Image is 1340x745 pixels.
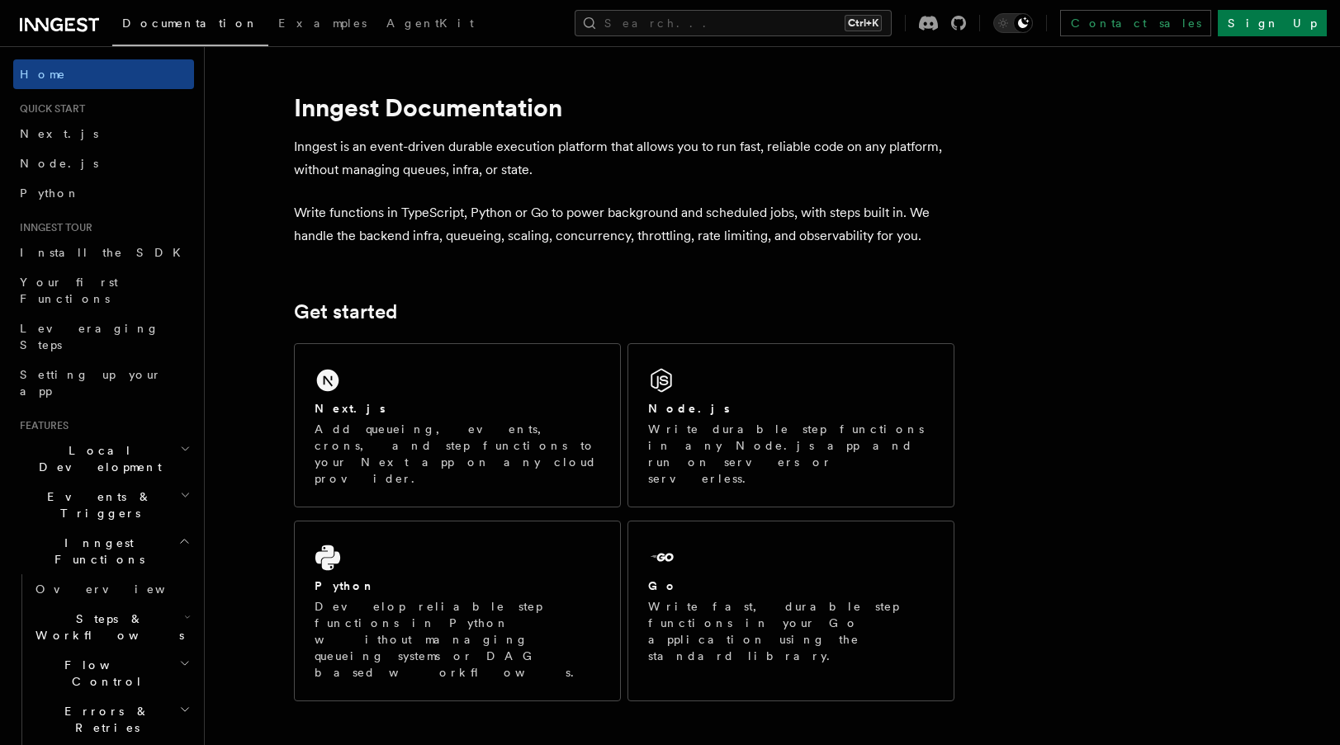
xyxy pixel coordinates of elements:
span: Setting up your app [20,368,162,398]
a: Documentation [112,5,268,46]
span: Quick start [13,102,85,116]
button: Local Development [13,436,194,482]
span: Overview [36,582,206,596]
a: Setting up your app [13,360,194,406]
a: Node.js [13,149,194,178]
button: Toggle dark mode [993,13,1033,33]
a: Examples [268,5,376,45]
a: Next.js [13,119,194,149]
h2: Next.js [315,400,386,417]
span: AgentKit [386,17,474,30]
a: GoWrite fast, durable step functions in your Go application using the standard library. [627,521,954,701]
span: Steps & Workflows [29,611,184,644]
span: Next.js [20,127,98,140]
p: Inngest is an event-driven durable execution platform that allows you to run fast, reliable code ... [294,135,954,182]
button: Search...Ctrl+K [575,10,892,36]
span: Leveraging Steps [20,322,159,351]
kbd: Ctrl+K [845,15,882,31]
span: Events & Triggers [13,488,180,521]
a: Node.jsWrite durable step functions in any Node.js app and run on servers or serverless. [627,343,954,507]
a: AgentKit [376,5,484,45]
h2: Go [648,578,678,594]
span: Python [20,186,80,200]
h2: Python [315,578,376,594]
p: Develop reliable step functions in Python without managing queueing systems or DAG based workflows. [315,598,600,681]
span: Features [13,419,69,432]
span: Node.js [20,157,98,170]
h1: Inngest Documentation [294,92,954,122]
a: PythonDevelop reliable step functions in Python without managing queueing systems or DAG based wo... [294,521,621,701]
span: Home [20,66,66,83]
p: Write durable step functions in any Node.js app and run on servers or serverless. [648,421,934,487]
span: Flow Control [29,657,179,690]
span: Documentation [122,17,258,30]
a: Home [13,59,194,89]
span: Errors & Retries [29,703,179,736]
p: Write fast, durable step functions in your Go application using the standard library. [648,598,934,664]
button: Errors & Retries [29,696,194,743]
span: Examples [278,17,367,30]
button: Flow Control [29,650,194,696]
a: Sign Up [1218,10,1327,36]
p: Write functions in TypeScript, Python or Go to power background and scheduled jobs, with steps bu... [294,201,954,248]
span: Inngest tour [13,221,92,234]
a: Python [13,178,194,208]
a: Leveraging Steps [13,314,194,360]
button: Events & Triggers [13,482,194,528]
a: Install the SDK [13,238,194,267]
a: Your first Functions [13,267,194,314]
p: Add queueing, events, crons, and step functions to your Next app on any cloud provider. [315,421,600,487]
h2: Node.js [648,400,730,417]
a: Get started [294,300,397,323]
a: Next.jsAdd queueing, events, crons, and step functions to your Next app on any cloud provider. [294,343,621,507]
span: Install the SDK [20,246,191,259]
button: Inngest Functions [13,528,194,574]
span: Inngest Functions [13,535,178,568]
a: Contact sales [1060,10,1211,36]
span: Your first Functions [20,276,118,305]
span: Local Development [13,442,180,475]
a: Overview [29,574,194,604]
button: Steps & Workflows [29,604,194,650]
